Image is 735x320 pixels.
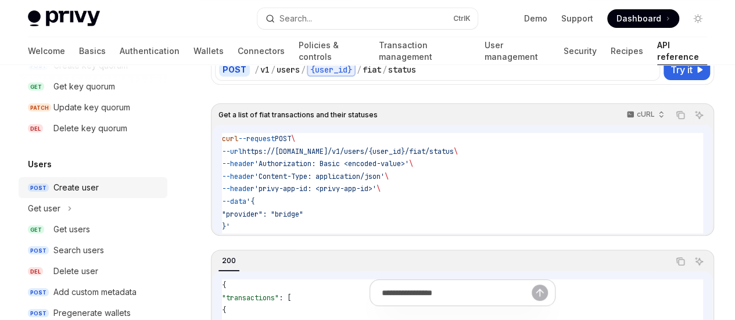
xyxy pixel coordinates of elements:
span: curl [222,134,238,143]
span: \ [454,147,458,156]
span: \ [377,184,381,193]
div: Get users [53,222,90,236]
a: Basics [79,37,106,65]
a: Recipes [611,37,643,65]
div: Create user [53,181,99,195]
a: Connectors [238,37,285,65]
div: / [301,64,306,75]
h5: Users [28,157,52,171]
div: 200 [218,254,239,268]
a: POSTCreate user [19,177,167,198]
span: GET [28,82,44,91]
button: Search...CtrlK [257,8,478,29]
span: \ [409,159,413,168]
button: Ask AI [691,107,707,123]
button: Ask AI [691,254,707,269]
div: Search users [53,243,104,257]
div: fiat [363,64,381,75]
div: Update key quorum [53,100,130,114]
button: Copy the contents from the code block [673,254,688,269]
span: Dashboard [616,13,661,24]
a: POSTSearch users [19,240,167,261]
a: POSTAdd custom metadata [19,282,167,303]
div: Pregenerate wallets [53,306,131,320]
span: }' [222,222,230,231]
button: Copy the contents from the code block [673,107,688,123]
span: \ [291,134,295,143]
div: / [382,64,387,75]
button: Get user [19,198,167,219]
a: API reference [657,37,707,65]
p: cURL [637,110,655,119]
span: '{ [246,197,254,206]
div: {user_id} [307,63,356,77]
input: Ask a question... [382,280,532,305]
span: "provider": "bridge" [222,210,303,219]
span: 'Authorization: Basic <encoded-value>' [254,159,409,168]
img: light logo [28,10,100,27]
div: POST [219,63,250,77]
span: 'privy-app-id: <privy-app-id>' [254,184,377,193]
a: Transaction management [379,37,471,65]
span: POST [275,134,291,143]
span: --url [222,147,242,156]
span: POST [28,288,49,297]
span: POST [28,246,49,255]
a: GETGet key quorum [19,76,167,97]
span: POST [28,309,49,318]
a: Dashboard [607,9,679,28]
span: GET [28,225,44,234]
span: --header [222,184,254,193]
span: Try it [671,63,693,77]
button: Try it [664,59,710,80]
span: --header [222,159,254,168]
a: Support [561,13,593,24]
a: DELDelete user [19,261,167,282]
div: / [271,64,275,75]
span: --data [222,197,246,206]
div: / [357,64,361,75]
button: cURL [620,105,669,125]
span: PATCH [28,103,51,112]
a: Welcome [28,37,65,65]
span: POST [28,184,49,192]
div: v1 [260,64,270,75]
span: --header [222,172,254,181]
div: Delete key quorum [53,121,127,135]
div: users [277,64,300,75]
div: status [388,64,416,75]
div: Get key quorum [53,80,115,94]
a: DELDelete key quorum [19,118,167,139]
a: GETGet users [19,219,167,240]
a: Security [564,37,597,65]
span: 'Content-Type: application/json' [254,172,385,181]
a: Policies & controls [299,37,365,65]
span: https://[DOMAIN_NAME]/v1/users/{user_id}/fiat/status [242,147,454,156]
button: Send message [532,285,548,301]
div: Add custom metadata [53,285,137,299]
a: Authentication [120,37,180,65]
div: Search... [279,12,312,26]
button: Toggle dark mode [689,9,707,28]
span: Ctrl K [453,14,471,23]
span: --request [238,134,275,143]
a: User management [485,37,550,65]
a: Demo [524,13,547,24]
div: Delete user [53,264,98,278]
span: DEL [28,267,43,276]
a: PATCHUpdate key quorum [19,97,167,118]
div: Get user [28,202,60,215]
a: Wallets [193,37,224,65]
span: \ [385,172,389,181]
div: / [254,64,259,75]
span: Get a list of fiat transactions and their statuses [218,110,378,120]
span: DEL [28,124,43,133]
